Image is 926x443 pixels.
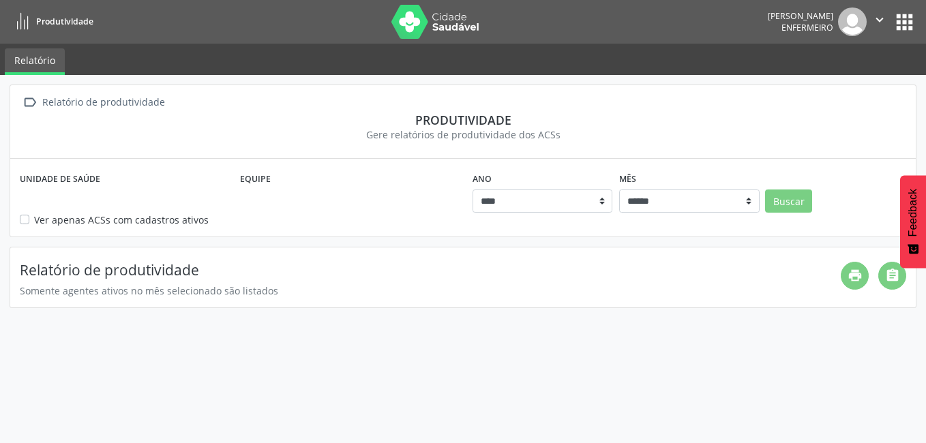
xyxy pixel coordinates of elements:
a: Produtividade [10,10,93,33]
label: Unidade de saúde [20,168,100,189]
button: apps [893,10,916,34]
div: Somente agentes ativos no mês selecionado são listados [20,284,841,298]
button:  [867,7,893,36]
span: Feedback [907,189,919,236]
button: Buscar [765,189,812,213]
button: Feedback - Mostrar pesquisa [900,175,926,268]
label: Equipe [240,168,271,189]
div: [PERSON_NAME] [768,10,833,22]
h4: Relatório de produtividade [20,262,841,279]
img: img [838,7,867,36]
i:  [872,12,887,27]
i:  [20,93,40,112]
span: Enfermeiro [781,22,833,33]
div: Gere relatórios de produtividade dos ACSs [20,127,906,142]
span: Produtividade [36,16,93,27]
label: Ano [473,168,492,189]
a: Relatório [5,48,65,75]
label: Mês [619,168,636,189]
div: Relatório de produtividade [40,93,167,112]
label: Ver apenas ACSs com cadastros ativos [34,213,209,227]
a:  Relatório de produtividade [20,93,167,112]
div: Produtividade [20,112,906,127]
